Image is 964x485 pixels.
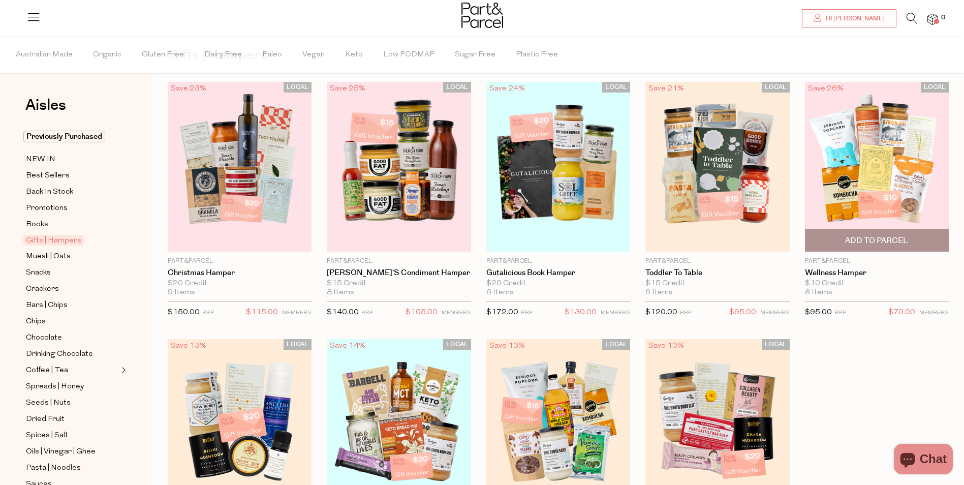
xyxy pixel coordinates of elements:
[921,82,949,93] span: LOCAL
[729,306,756,319] span: $95.00
[302,37,325,73] span: Vegan
[25,94,66,116] span: Aisles
[461,3,503,28] img: Part&Parcel
[327,268,471,278] a: [PERSON_NAME]'s Condiment Hamper
[168,82,312,252] img: Christmas Hamper
[26,446,96,458] span: Oils | Vinegar | Ghee
[284,82,312,93] span: LOCAL
[927,14,938,24] a: 0
[442,310,471,316] small: MEMBERS
[486,82,528,96] div: Save 24%
[26,380,118,393] a: Spreads | Honey
[645,288,673,297] span: 6 Items
[805,257,949,266] p: Part&Parcel
[26,332,62,344] span: Chocolate
[486,309,518,316] span: $172.00
[565,306,597,319] span: $130.00
[93,37,121,73] span: Organic
[168,288,195,297] span: 9 Items
[327,339,368,353] div: Save 14%
[16,37,73,73] span: Australian Made
[168,279,312,288] div: $20 Credit
[26,218,118,231] a: Books
[645,257,789,266] p: Part&Parcel
[26,413,118,426] a: Dried Fruit
[26,381,84,393] span: Spreads | Honey
[26,445,118,458] a: Oils | Vinegar | Ghee
[834,310,846,316] small: RRP
[26,219,48,231] span: Books
[802,9,896,27] a: Hi [PERSON_NAME]
[26,315,118,328] a: Chips
[26,154,55,166] span: NEW IN
[762,339,790,350] span: LOCAL
[26,462,81,474] span: Pasta | Noodles
[327,288,354,297] span: 8 Items
[25,98,66,123] a: Aisles
[805,279,949,288] div: $10 Credit
[26,234,118,247] a: Gifts | Hampers
[26,413,65,426] span: Dried Fruit
[361,310,373,316] small: RRP
[845,235,908,246] span: Add To Parcel
[327,309,359,316] span: $140.00
[327,82,471,252] img: Jordie Pie's Condiment Hamper
[26,266,118,279] a: Snacks
[455,37,495,73] span: Sugar Free
[246,306,278,319] span: $115.00
[26,397,71,409] span: Seeds | Nuts
[602,82,630,93] span: LOCAL
[645,268,789,278] a: Toddler To Table
[26,299,68,312] span: Bars | Chips
[23,235,84,246] span: Gifts | Hampers
[26,186,118,198] a: Back In Stock
[142,37,184,73] span: Gluten Free
[919,310,949,316] small: MEMBERS
[486,257,630,266] p: Part&Parcel
[888,306,915,319] span: $70.00
[26,462,118,474] a: Pasta | Noodles
[823,14,885,23] span: Hi [PERSON_NAME]
[26,170,70,182] span: Best Sellers
[443,339,471,350] span: LOCAL
[645,279,789,288] div: $15 Credit
[805,268,949,278] a: Wellness Hamper
[119,364,126,376] button: Expand/Collapse Coffee | Tea
[345,37,363,73] span: Keto
[168,82,209,96] div: Save 23%
[645,309,677,316] span: $120.00
[406,306,438,319] span: $105.00
[262,37,282,73] span: Paleo
[26,430,68,442] span: Spices | Salt
[26,348,118,360] a: Drinking Chocolate
[26,316,46,328] span: Chips
[327,82,368,96] div: Save 25%
[26,397,118,409] a: Seeds | Nuts
[26,153,118,166] a: NEW IN
[168,339,209,353] div: Save 13%
[486,82,630,252] img: Gutalicious Book Hamper
[327,279,471,288] div: $15 Credit
[26,250,118,263] a: Muesli | Oats
[645,82,789,252] img: Toddler To Table
[26,202,118,215] a: Promotions
[26,267,51,279] span: Snacks
[805,309,832,316] span: $95.00
[168,309,200,316] span: $150.00
[168,268,312,278] a: Christmas Hamper
[891,444,956,477] inbox-online-store-chat: Shopify online store chat
[645,339,687,353] div: Save 13%
[26,251,71,263] span: Muesli | Oats
[26,348,93,360] span: Drinking Chocolate
[443,82,471,93] span: LOCAL
[805,82,847,96] div: Save 26%
[26,186,73,198] span: Back In Stock
[26,202,68,215] span: Promotions
[284,339,312,350] span: LOCAL
[204,37,242,73] span: Dairy Free
[26,364,118,377] a: Coffee | Tea
[805,229,949,252] button: Add To Parcel
[26,365,68,377] span: Coffee | Tea
[602,339,630,350] span: LOCAL
[486,268,630,278] a: Gutalicious Book Hamper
